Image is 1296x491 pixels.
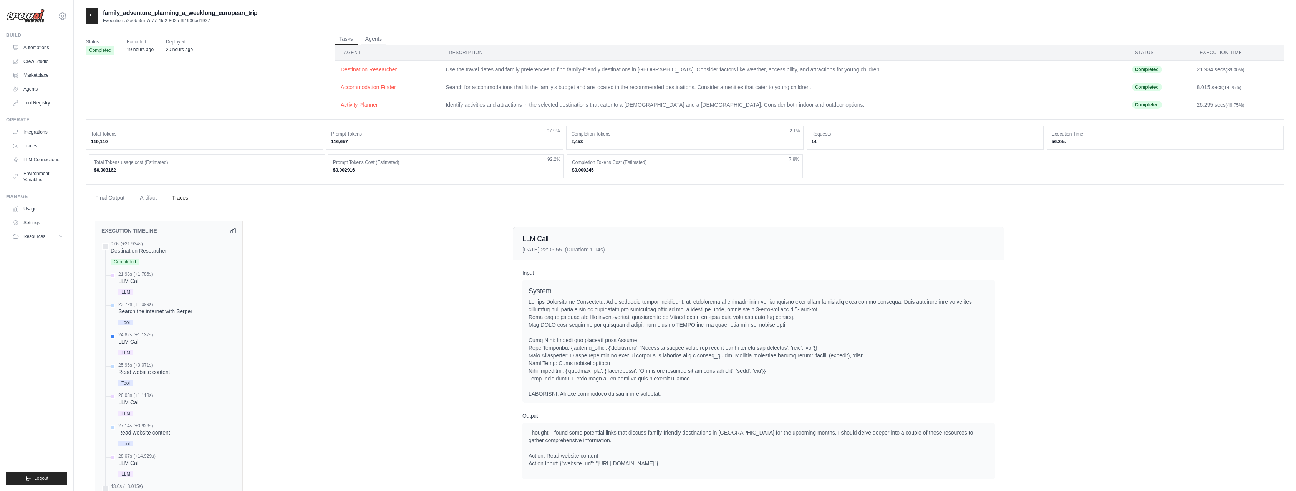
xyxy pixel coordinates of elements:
img: Logo [6,9,45,23]
span: Logout [34,475,48,481]
span: Tool [118,320,133,325]
div: 25.96s (+0.071s) [118,362,170,368]
a: Traces [9,140,67,152]
a: Environment Variables [9,167,67,186]
span: (39.00%) [1226,67,1245,73]
span: Tool [118,441,133,446]
button: Logout [6,472,67,485]
dt: Completion Tokens Cost (Estimated) [572,159,798,165]
a: Usage [9,203,67,215]
span: (46.75%) [1226,102,1245,108]
div: Search the internet with Serper [118,307,192,315]
p: Execution a2e0b555-7e77-4fe2-802a-f91936ad1927 [103,18,257,24]
span: Completed [1132,83,1162,91]
button: Activity Planner [341,101,433,109]
div: LLM Call [118,338,153,346]
a: Marketplace [9,69,67,81]
div: Read website content [118,368,170,376]
div: 43.0s (+8.015s) [111,483,166,489]
th: Agent [335,45,439,61]
span: 2.1% [789,128,800,134]
div: 26.03s (+1.118s) [118,392,153,398]
dd: 116,657 [331,139,558,145]
div: Operate [6,117,67,123]
span: Completed [1132,66,1162,73]
button: Tasks [335,33,358,45]
span: 7.8% [789,156,799,162]
div: Destination Researcher [111,247,167,255]
dd: $0.003162 [94,167,320,173]
dt: Requests [812,131,1039,137]
div: 23.72s (+1.099s) [118,301,192,307]
dt: Completion Tokens [571,131,798,137]
div: Read website content [118,429,170,436]
span: LLM Call [522,235,548,243]
div: LLM Call [118,459,156,467]
div: LLM Call [118,398,153,406]
dd: $0.002916 [333,167,559,173]
span: 97.9% [547,128,560,134]
th: Status [1126,45,1191,61]
span: LLM [118,289,133,295]
span: Status [86,38,114,46]
span: Executed [127,38,154,46]
dd: 119,110 [91,139,318,145]
span: (14.25%) [1223,85,1241,90]
span: Deployed [166,38,193,46]
span: Completed [86,46,114,55]
p: [DATE] 22:06:55 [522,246,605,253]
dt: Prompt Tokens [331,131,558,137]
span: Resources [23,233,45,240]
th: Execution Time [1190,45,1284,61]
td: 8.015 secs [1190,78,1284,96]
dt: Execution Time [1052,131,1279,137]
td: Identify activities and attractions in the selected destinations that cater to a [DEMOGRAPHIC_DAT... [439,96,1125,114]
a: LLM Connections [9,154,67,166]
a: Automations [9,41,67,54]
h2: family_adventure_planning_a_weeklong_european_trip [103,8,257,18]
span: 92.2% [547,156,560,162]
div: Build [6,32,67,38]
dt: Prompt Tokens Cost (Estimated) [333,159,559,165]
div: Manage [6,193,67,200]
span: Completed [1132,101,1162,109]
td: 21.934 secs [1190,61,1284,78]
dd: $0.000245 [572,167,798,173]
a: Settings [9,217,67,229]
span: LLM [118,411,133,416]
td: Use the travel dates and family preferences to find family-friendly destinations in [GEOGRAPHIC_D... [439,61,1125,78]
span: LLM [118,471,133,477]
button: Agents [361,33,387,45]
span: LLM [118,350,133,355]
div: 24.82s (+1.137s) [118,332,153,338]
a: Agents [9,83,67,95]
div: 21.93s (+1.786s) [118,271,153,277]
time: August 16, 2025 at 14:51 PDT [166,47,193,52]
div: Thought: I found some potential links that discuss family-friendly destinations in [GEOGRAPHIC_DA... [529,429,989,467]
span: (Duration: 1.14s) [565,246,605,253]
div: 28.07s (+14.929s) [118,453,156,459]
h2: EXECUTION TIMELINE [101,227,157,235]
a: Crew Studio [9,55,67,68]
a: Integrations [9,126,67,138]
dt: Total Tokens usage cost (Estimated) [94,159,320,165]
td: 26.295 secs [1190,96,1284,114]
button: Final Output [89,188,131,208]
div: 0.0s (+21.934s) [111,241,167,247]
dd: 56.24s [1052,139,1279,145]
iframe: Chat Widget [1258,454,1296,491]
span: Completed [111,259,139,265]
h3: Output [522,412,995,420]
dt: Total Tokens [91,131,318,137]
a: Tool Registry [9,97,67,109]
button: Destination Researcher [341,66,433,73]
th: Description [439,45,1125,61]
button: Artifact [134,188,163,208]
div: System [529,286,989,296]
dd: 2,453 [571,139,798,145]
dd: 14 [812,139,1039,145]
span: Tool [118,380,133,386]
time: August 16, 2025 at 15:08 PDT [127,47,154,52]
td: Search for accommodations that fit the family's budget and are located in the recommended destina... [439,78,1125,96]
